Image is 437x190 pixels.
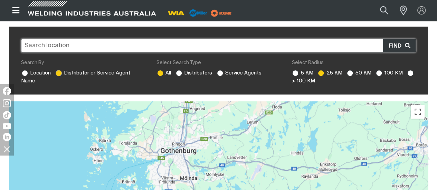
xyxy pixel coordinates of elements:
[364,3,396,18] input: Product name or item number...
[209,8,234,18] img: miller
[21,70,51,76] label: Location
[3,111,11,119] img: TikTok
[175,70,212,76] label: Distributors
[292,70,313,76] label: 5 KM
[3,133,11,141] img: LinkedIn
[292,59,416,67] div: Select Radius
[156,59,281,67] div: Select Search Type
[3,87,11,95] img: Facebook
[156,70,171,76] label: All
[209,10,234,16] a: miller
[21,39,416,52] input: Search location
[346,70,371,76] label: 50 KM
[292,70,416,83] label: > 100 KM
[411,105,425,119] button: Toggle fullscreen view
[317,70,342,76] label: 25 KM
[216,70,262,76] label: Service Agents
[1,143,13,155] img: hide socials
[375,70,402,76] label: 100 KM
[21,59,145,67] div: Search By
[389,41,405,50] span: Find
[383,39,416,52] button: Find
[3,123,11,129] img: YouTube
[372,3,396,18] button: Search products
[21,70,130,83] label: Distributor or Service Agent Name
[3,99,11,107] img: Instagram
[415,147,430,162] button: Scroll to top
